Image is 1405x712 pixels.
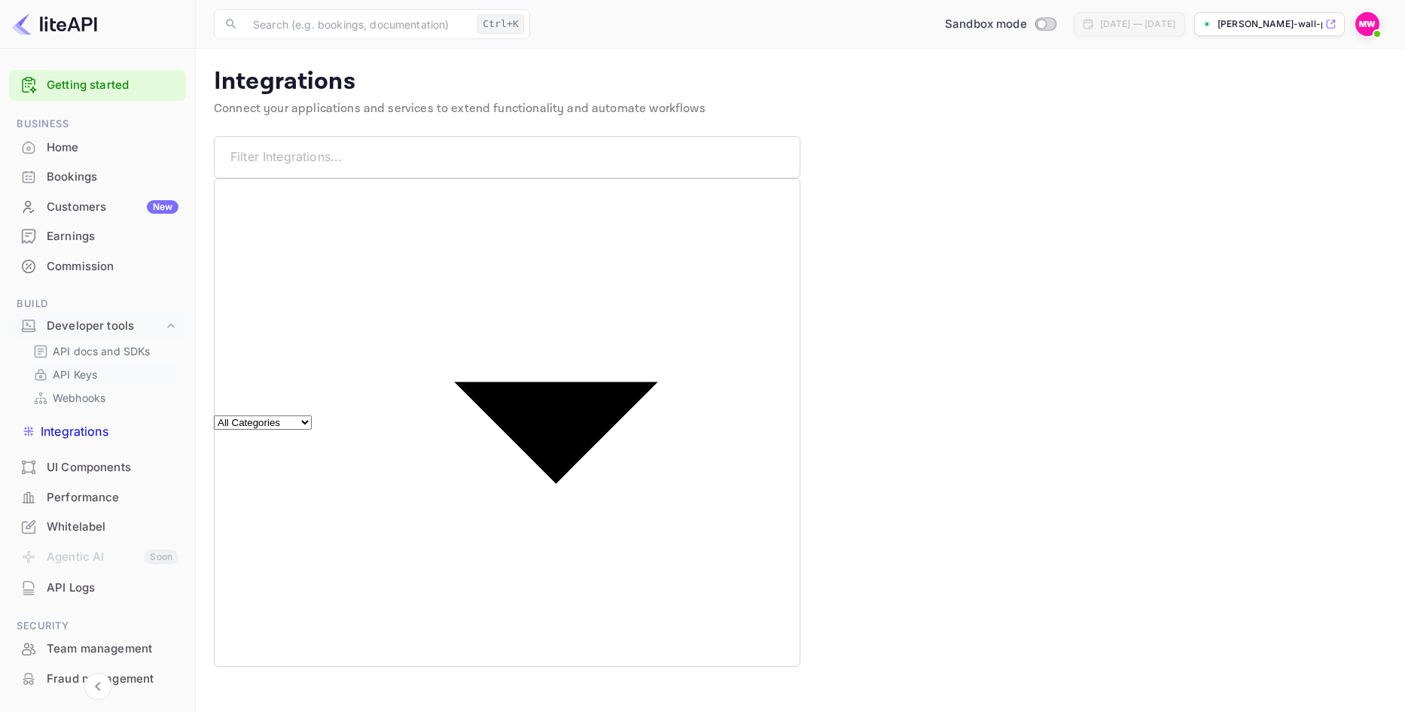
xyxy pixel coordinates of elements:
[47,489,178,507] div: Performance
[9,453,186,481] a: UI Components
[21,410,183,452] a: Integrations
[47,77,178,94] a: Getting started
[1100,17,1175,31] div: [DATE] — [DATE]
[9,483,186,511] a: Performance
[53,367,97,382] p: API Keys
[9,193,186,222] div: CustomersNew
[27,364,180,385] div: API Keys
[47,199,178,216] div: Customers
[147,200,178,214] div: New
[9,513,186,542] div: Whitelabel
[1355,12,1379,36] img: Mary Wall
[244,9,471,39] input: Search (e.g. bookings, documentation)
[9,665,186,694] div: Fraud management
[9,296,186,312] span: Build
[33,343,174,359] a: API docs and SDKs
[47,640,178,658] div: Team management
[47,169,178,186] div: Bookings
[53,343,151,359] p: API docs and SDKs
[33,390,174,406] a: Webhooks
[47,228,178,245] div: Earnings
[9,634,186,662] a: Team management
[9,163,186,190] a: Bookings
[9,453,186,482] div: UI Components
[27,387,180,409] div: Webhooks
[47,318,163,335] div: Developer tools
[9,574,186,603] div: API Logs
[945,16,1027,33] span: Sandbox mode
[27,340,180,362] div: API docs and SDKs
[9,222,186,250] a: Earnings
[53,390,105,406] p: Webhooks
[9,133,186,161] a: Home
[9,133,186,163] div: Home
[9,70,186,101] div: Getting started
[9,252,186,281] div: Commission
[9,193,186,221] a: CustomersNew
[230,136,800,178] input: Filter Integrations...
[9,634,186,664] div: Team management
[47,671,178,688] div: Fraud management
[214,100,1387,118] p: Connect your applications and services to extend functionality and automate workflows
[1218,17,1322,31] p: [PERSON_NAME]-wall-pw6co.nuitee...
[47,139,178,157] div: Home
[939,16,1062,33] div: Switch to Production mode
[9,513,186,540] a: Whitelabel
[9,252,186,280] a: Commission
[9,163,186,192] div: Bookings
[84,673,111,700] button: Collapse navigation
[477,14,524,34] div: Ctrl+K
[9,483,186,513] div: Performance
[9,665,186,692] a: Fraud management
[47,459,178,476] div: UI Components
[33,367,174,382] a: API Keys
[9,116,186,132] span: Business
[41,422,108,440] p: Integrations
[47,258,178,275] div: Commission
[12,12,97,36] img: LiteAPI logo
[214,67,1387,97] p: Integrations
[9,222,186,251] div: Earnings
[47,519,178,536] div: Whitelabel
[47,580,178,597] div: API Logs
[9,313,186,339] div: Developer tools
[9,618,186,634] span: Security
[9,574,186,601] a: API Logs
